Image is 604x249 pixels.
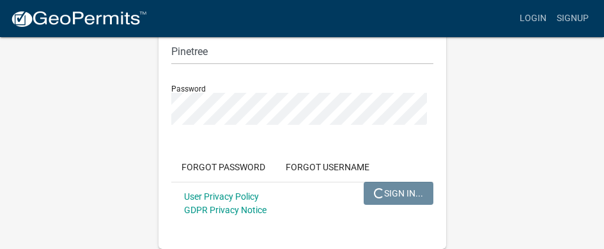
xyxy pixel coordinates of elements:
[552,6,594,31] a: Signup
[364,182,433,205] button: SIGN IN...
[171,156,275,179] button: Forgot Password
[184,191,259,202] a: User Privacy Policy
[374,188,423,198] span: SIGN IN...
[275,156,380,179] button: Forgot Username
[184,205,267,215] a: GDPR Privacy Notice
[515,6,552,31] a: Login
